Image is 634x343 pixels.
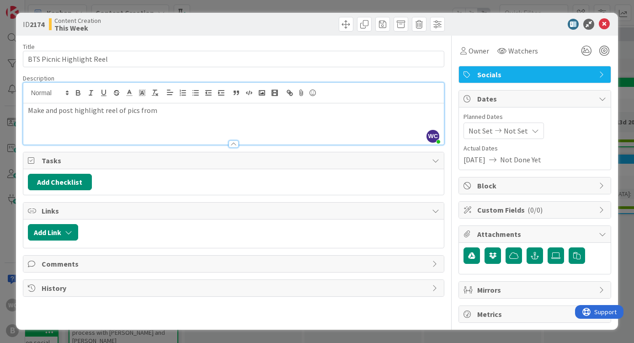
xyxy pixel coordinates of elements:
[42,155,428,166] span: Tasks
[504,125,528,136] span: Not Set
[477,93,594,104] span: Dates
[42,205,428,216] span: Links
[30,20,44,29] b: 2174
[464,144,606,153] span: Actual Dates
[477,204,594,215] span: Custom Fields
[23,43,35,51] label: Title
[477,229,594,240] span: Attachments
[508,45,538,56] span: Watchers
[426,130,439,143] span: WC
[54,24,101,32] b: This Week
[23,19,44,30] span: ID
[54,17,101,24] span: Content Creation
[23,74,54,82] span: Description
[28,174,92,190] button: Add Checklist
[23,51,445,67] input: type card name here...
[469,45,489,56] span: Owner
[477,284,594,295] span: Mirrors
[42,258,428,269] span: Comments
[527,205,543,214] span: ( 0/0 )
[28,105,440,116] p: Make and post highlight reel of pics from
[42,283,428,294] span: History
[477,309,594,320] span: Metrics
[477,180,594,191] span: Block
[469,125,493,136] span: Not Set
[464,154,485,165] span: [DATE]
[500,154,541,165] span: Not Done Yet
[477,69,594,80] span: Socials
[464,112,606,122] span: Planned Dates
[28,224,78,241] button: Add Link
[19,1,42,12] span: Support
